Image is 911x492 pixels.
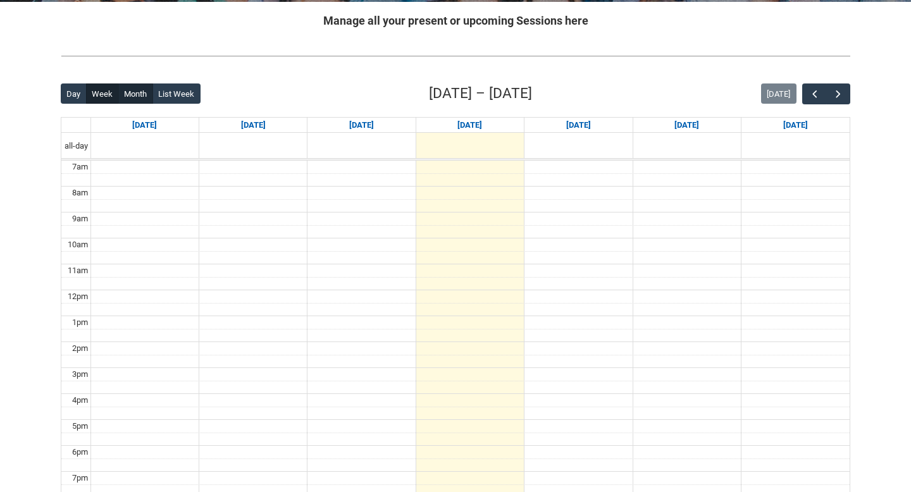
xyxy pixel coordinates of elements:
a: Go to September 8, 2025 [239,118,268,133]
div: 11am [65,264,90,277]
div: 12pm [65,290,90,303]
button: Day [61,83,87,104]
div: 10am [65,238,90,251]
div: 8am [70,187,90,199]
div: 3pm [70,368,90,381]
a: Go to September 7, 2025 [130,118,159,133]
a: Go to September 10, 2025 [455,118,485,133]
a: Go to September 9, 2025 [347,118,376,133]
div: 9am [70,212,90,225]
a: Go to September 11, 2025 [564,118,593,133]
button: List Week [152,83,201,104]
div: 7am [70,161,90,173]
a: Go to September 12, 2025 [672,118,702,133]
button: Previous Week [802,83,826,104]
div: 4pm [70,394,90,407]
div: 7pm [70,472,90,484]
h2: [DATE] – [DATE] [429,83,532,104]
div: 5pm [70,420,90,433]
span: all-day [62,140,90,152]
div: 1pm [70,316,90,329]
button: [DATE] [761,83,796,104]
button: Next Week [826,83,850,104]
button: Month [118,83,153,104]
h2: Manage all your present or upcoming Sessions here [61,12,850,29]
a: Go to September 13, 2025 [781,118,810,133]
div: 2pm [70,342,90,355]
div: 6pm [70,446,90,458]
img: REDU_GREY_LINE [61,49,850,63]
button: Week [86,83,119,104]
